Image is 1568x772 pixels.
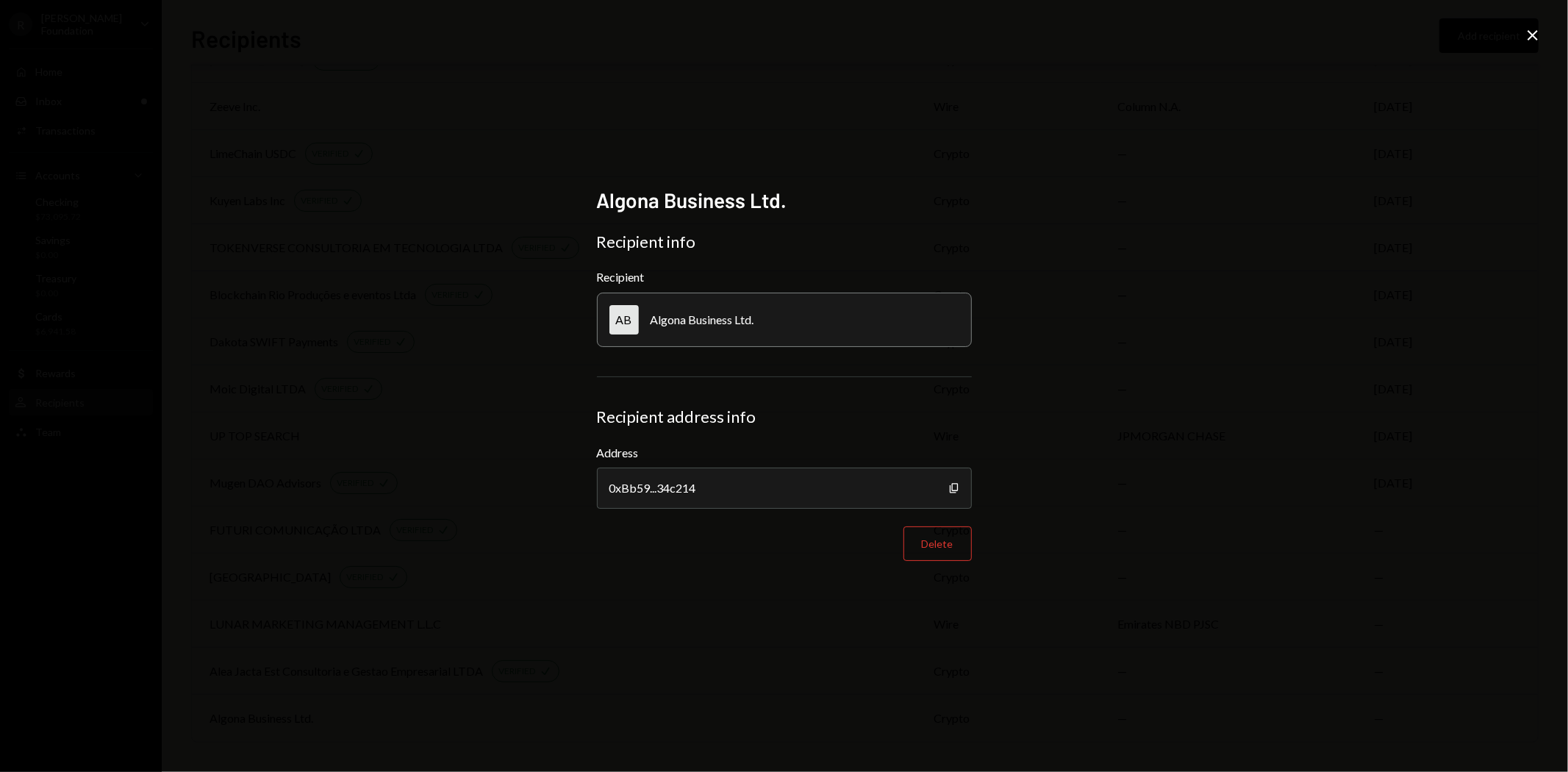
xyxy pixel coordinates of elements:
[597,444,972,462] label: Address
[651,312,754,326] div: Algona Business Ltd.
[903,526,972,561] button: Delete
[597,186,972,215] h2: Algona Business Ltd.
[597,468,972,509] div: 0xBb59...34c214
[609,305,639,335] div: AB
[597,270,972,284] div: Recipient
[597,232,972,252] div: Recipient info
[597,407,972,427] div: Recipient address info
